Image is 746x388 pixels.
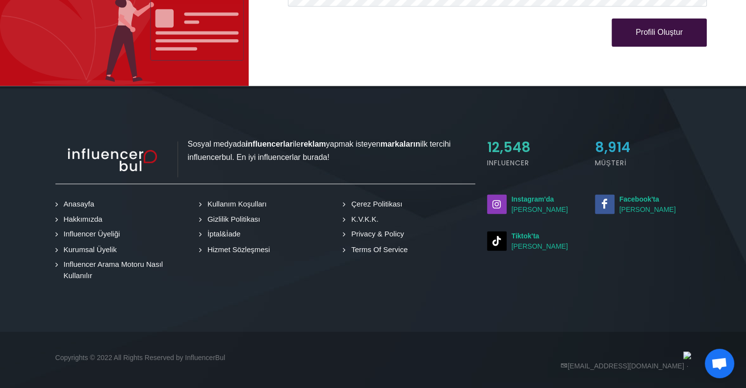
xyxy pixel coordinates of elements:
h5: Müşteri [595,158,691,168]
a: Privacy & Policy [345,229,406,240]
a: İptal&İade [202,229,242,240]
small: [PERSON_NAME] [487,194,583,215]
a: Hakkımızda [58,214,104,225]
strong: influencerlar [246,140,293,148]
strong: markaların [381,140,420,148]
a: K.V.K.K. [345,214,380,225]
span: 12,548 [487,138,531,157]
a: Hizmet Sözleşmesi [202,244,272,255]
a: Terms Of Service [345,244,409,255]
a: Influencer Arama Motoru Nasıl Kullanılır [58,259,187,281]
a: Kullanım Koşulları [202,199,268,210]
p: Sosyal medyada ile yapmak isteyen ilk tercihi influencerbul. En iyi influencerlar burada! [55,137,475,164]
div: Açık sohbet [705,349,734,378]
a: Instagram'da[PERSON_NAME] [487,194,583,215]
strong: Tiktok'ta [512,232,540,240]
h5: Influencer [487,158,583,168]
a: Kurumsal Üyelik [58,244,118,255]
a: Influencer Üyeliği [58,229,122,240]
a: Anasayfa [58,199,96,210]
a: Facebook'ta[PERSON_NAME] [595,194,691,215]
span: 8,914 [595,138,630,157]
div: Copyrights © 2022 All Rights Reserved by InfluencerBul [50,351,373,387]
strong: Instagram'da [512,195,554,203]
span: · [687,360,689,372]
a: Çerez Politikası [345,199,404,210]
strong: Facebook'ta [619,195,659,203]
img: logo_band_white@1x.png [683,351,691,359]
a: Gizlilik Politikası [202,214,262,225]
button: Profili Oluştur [612,18,707,47]
a: Tiktok'ta[PERSON_NAME] [487,231,583,252]
small: [PERSON_NAME] [487,231,583,252]
small: [PERSON_NAME] [595,194,691,215]
div: [EMAIL_ADDRESS][DOMAIN_NAME] [373,351,697,387]
img: influencer_light.png [55,141,178,177]
strong: reklam [301,140,326,148]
